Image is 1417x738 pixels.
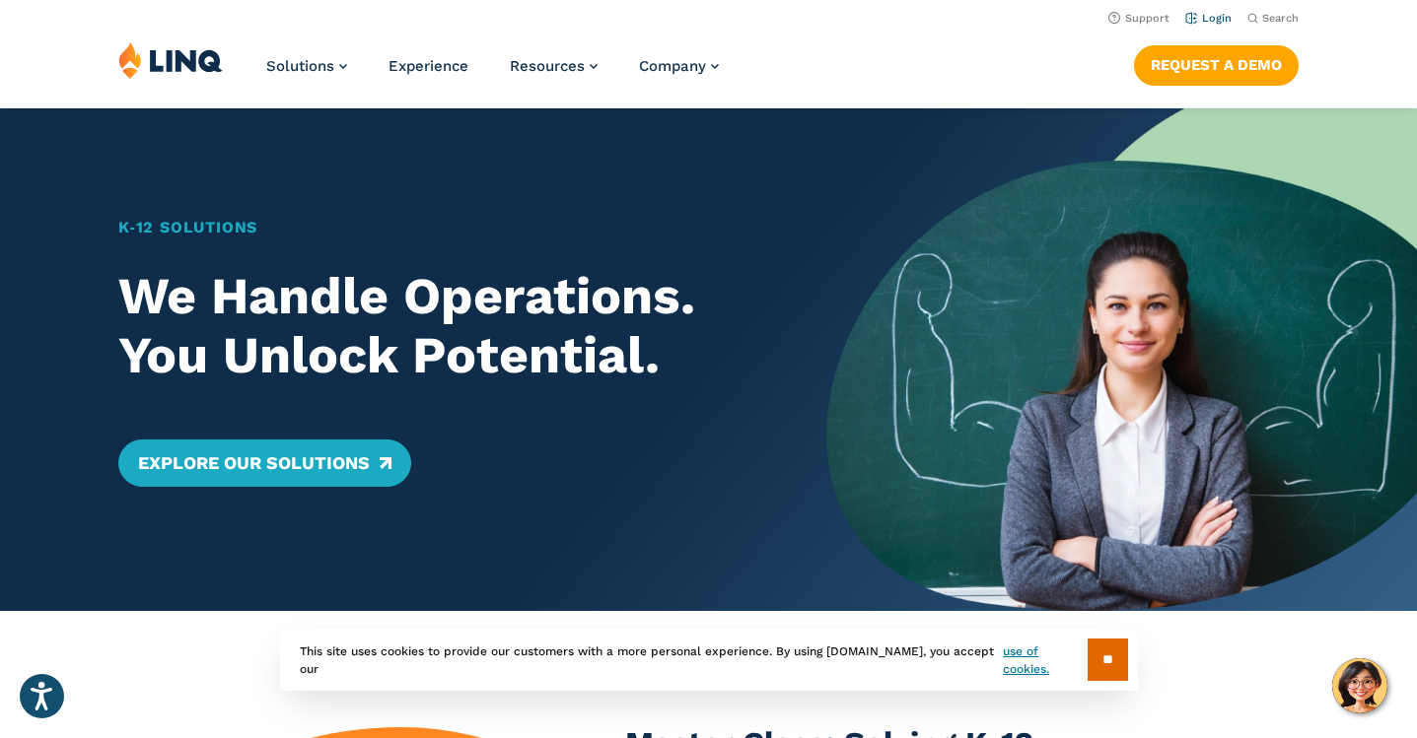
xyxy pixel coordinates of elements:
a: Support [1108,12,1169,25]
a: use of cookies. [1003,642,1087,678]
span: Search [1262,12,1299,25]
nav: Button Navigation [1134,41,1299,85]
h1: K‑12 Solutions [118,216,769,239]
button: Hello, have a question? Let’s chat. [1332,658,1387,713]
a: Resources [510,57,598,75]
a: Request a Demo [1134,45,1299,85]
a: Login [1185,12,1232,25]
a: Experience [389,57,468,75]
a: Explore Our Solutions [118,439,411,487]
img: Home Banner [826,108,1417,611]
button: Open Search Bar [1247,11,1299,26]
span: Company [639,57,706,75]
h2: We Handle Operations. You Unlock Potential. [118,267,769,384]
span: Resources [510,57,585,75]
img: LINQ | K‑12 Software [118,41,223,79]
a: Solutions [266,57,347,75]
nav: Primary Navigation [266,41,719,106]
div: This site uses cookies to provide our customers with a more personal experience. By using [DOMAIN... [280,629,1138,691]
a: Company [639,57,719,75]
span: Solutions [266,57,334,75]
